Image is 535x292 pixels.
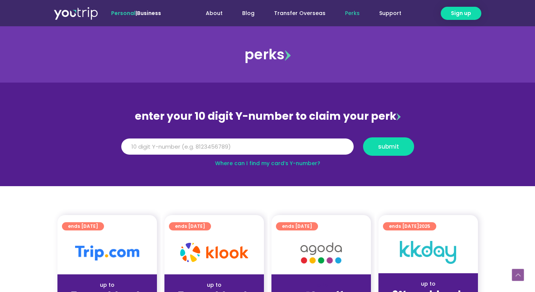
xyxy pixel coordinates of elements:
[68,222,98,230] span: ends [DATE]
[111,9,136,17] span: Personal
[62,222,104,230] a: ends [DATE]
[137,9,161,17] a: Business
[441,7,481,20] a: Sign up
[369,6,411,20] a: Support
[181,6,411,20] nav: Menu
[111,9,161,17] span: |
[232,6,264,20] a: Blog
[118,107,418,126] div: enter your 10 digit Y-number to claim your perk
[378,144,399,149] span: submit
[419,223,430,229] span: 2025
[170,281,258,289] div: up to
[363,137,414,156] button: submit
[121,138,354,155] input: 10 digit Y-number (e.g. 8123456789)
[451,9,471,17] span: Sign up
[175,222,205,230] span: ends [DATE]
[383,222,436,230] a: ends [DATE]2025
[63,281,151,289] div: up to
[389,222,430,230] span: ends [DATE]
[314,281,328,289] span: up to
[384,280,472,288] div: up to
[121,137,414,161] form: Y Number
[335,6,369,20] a: Perks
[264,6,335,20] a: Transfer Overseas
[169,222,211,230] a: ends [DATE]
[276,222,318,230] a: ends [DATE]
[196,6,232,20] a: About
[215,160,320,167] a: Where can I find my card’s Y-number?
[282,222,312,230] span: ends [DATE]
